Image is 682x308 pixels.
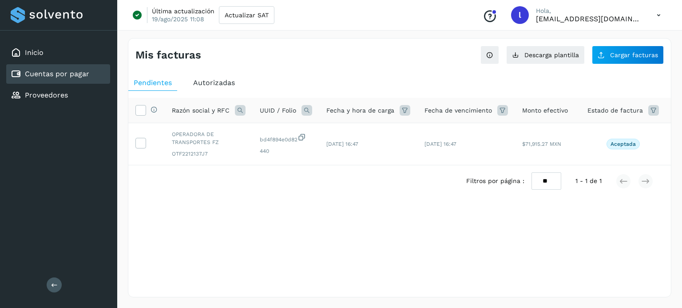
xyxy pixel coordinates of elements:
[260,133,312,144] span: bd4f894e0d82
[219,6,274,24] button: Actualizar SAT
[152,7,214,15] p: Última actualización
[172,130,246,146] span: OPERADORA DE TRANSPORTES FZ
[522,141,561,147] span: $71,915.27 MXN
[6,43,110,62] div: Inicio
[575,176,602,186] span: 1 - 1 de 1
[424,141,456,147] span: [DATE] 16:47
[193,78,235,87] span: Autorizadas
[326,106,394,115] span: Fecha y hora de carga
[6,86,110,105] div: Proveedores
[172,106,230,115] span: Razón social y RFC
[424,106,492,115] span: Fecha de vencimiento
[25,48,44,57] a: Inicio
[134,78,172,87] span: Pendientes
[25,91,68,99] a: Proveedores
[536,15,642,23] p: lc_broca@hotmail.com
[522,106,568,115] span: Monto efectivo
[326,141,358,147] span: [DATE] 16:47
[611,141,636,147] p: Aceptada
[260,147,312,155] span: 440
[592,46,664,64] button: Cargar facturas
[610,52,658,58] span: Cargar facturas
[524,52,579,58] span: Descarga plantilla
[536,7,642,15] p: Hola,
[172,150,246,158] span: OTF2212137J7
[25,70,89,78] a: Cuentas por pagar
[587,106,643,115] span: Estado de factura
[225,12,269,18] span: Actualizar SAT
[135,49,201,62] h4: Mis facturas
[506,46,585,64] button: Descarga plantilla
[152,15,204,23] p: 19/ago/2025 11:08
[260,106,296,115] span: UUID / Folio
[6,64,110,84] div: Cuentas por pagar
[466,176,524,186] span: Filtros por página :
